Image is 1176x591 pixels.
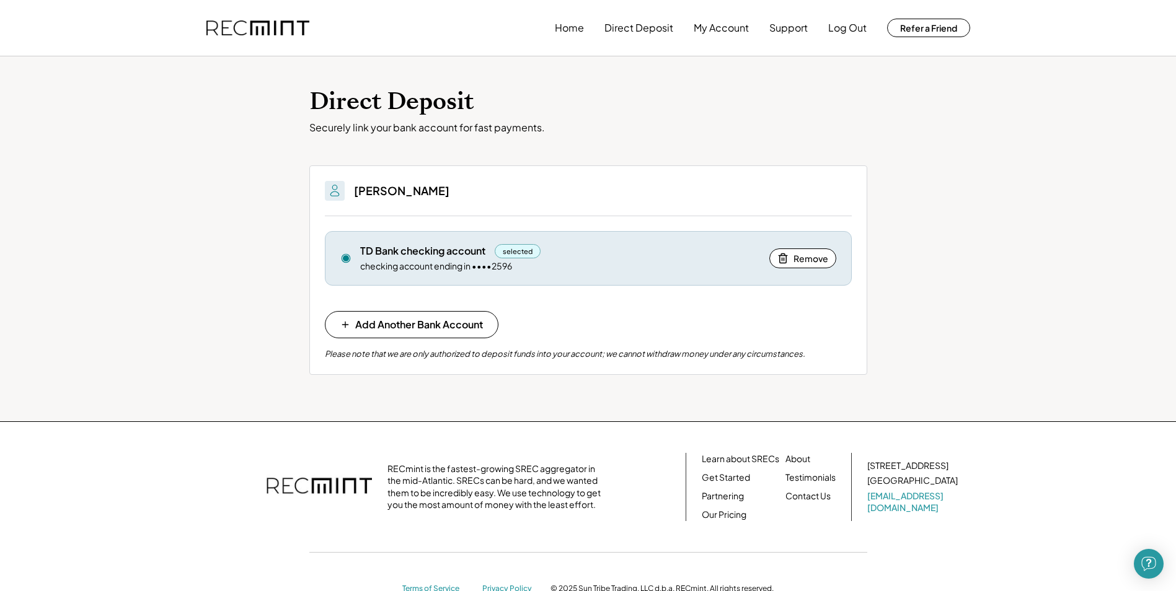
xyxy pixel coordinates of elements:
[387,463,608,511] div: RECmint is the fastest-growing SREC aggregator in the mid-Atlantic. SRECs can be hard, and we wan...
[887,19,970,37] button: Refer a Friend
[206,20,309,36] img: recmint-logotype%403x.png
[355,320,483,330] span: Add Another Bank Account
[360,260,512,273] div: checking account ending in ••••2596
[309,87,867,116] h1: Direct Deposit
[1134,549,1164,579] div: Open Intercom Messenger
[867,460,948,472] div: [STREET_ADDRESS]
[867,475,958,487] div: [GEOGRAPHIC_DATA]
[769,248,836,268] button: Remove
[828,15,867,40] button: Log Out
[694,15,749,40] button: My Account
[360,244,485,258] div: TD Bank checking account
[354,183,449,198] h3: [PERSON_NAME]
[867,490,960,514] a: [EMAIL_ADDRESS][DOMAIN_NAME]
[702,453,779,465] a: Learn about SRECs
[794,254,828,263] span: Remove
[785,490,831,502] a: Contact Us
[702,490,744,502] a: Partnering
[785,471,836,484] a: Testimonials
[309,121,867,134] div: Securely link your bank account for fast payments.
[769,15,808,40] button: Support
[327,183,342,198] img: People.svg
[702,509,746,521] a: Our Pricing
[495,244,541,258] div: selected
[325,348,805,359] div: Please note that we are only authorized to deposit funds into your account; we cannot withdraw mo...
[604,15,673,40] button: Direct Deposit
[325,311,498,338] button: Add Another Bank Account
[267,465,372,509] img: recmint-logotype%403x.png
[702,471,750,484] a: Get Started
[555,15,584,40] button: Home
[785,453,810,465] a: About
